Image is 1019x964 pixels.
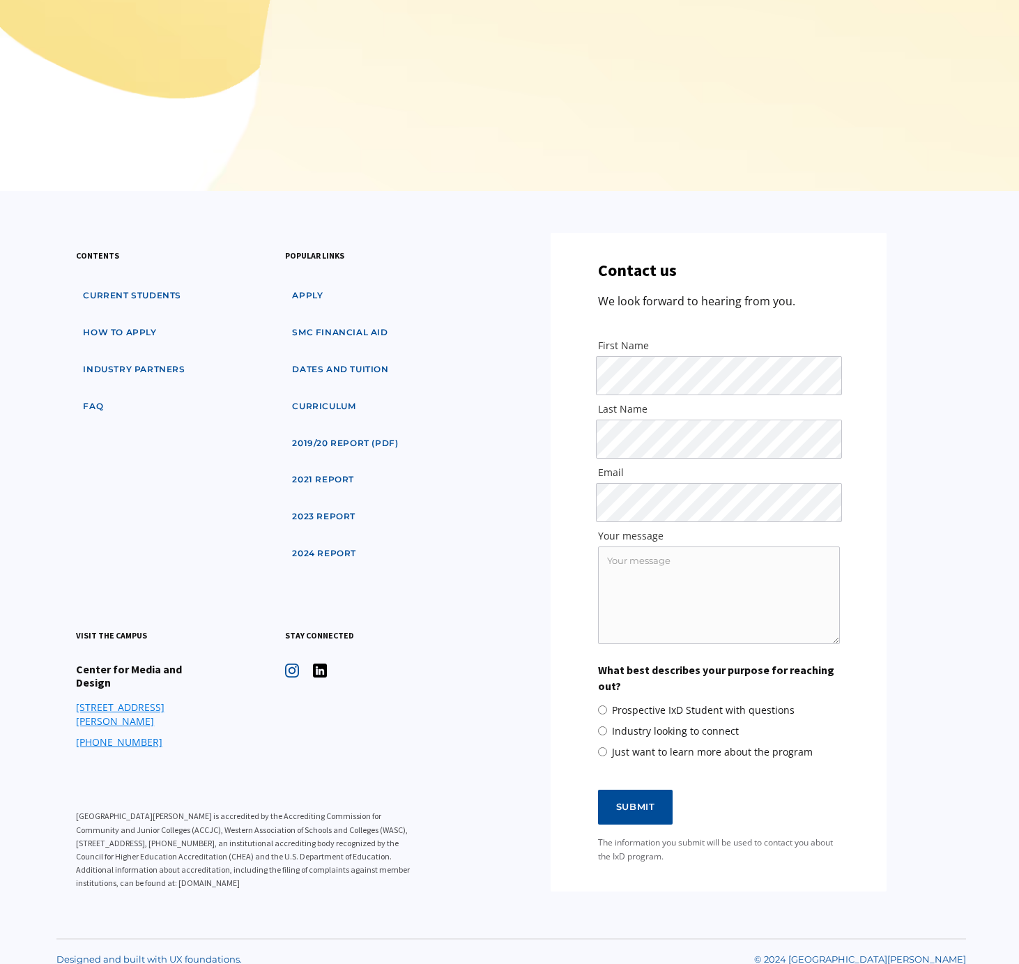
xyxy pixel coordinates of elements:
[285,504,362,530] a: 2023 Report
[76,735,162,749] a: [PHONE_NUMBER]
[285,664,299,678] img: icon - instagram
[612,745,813,759] span: Just want to learn more about the program
[598,261,677,281] h3: Contact us
[285,467,361,493] a: 2021 Report
[598,836,840,864] div: The information you submit will be used to contact you about the IxD program.
[612,703,795,717] span: Prospective IxD Student with questions
[285,320,394,346] a: SMC financial aid
[76,629,147,642] h3: visit the campus
[598,747,607,756] input: Just want to learn more about the program
[76,283,188,309] a: Current students
[598,726,607,735] input: Industry looking to connect
[612,724,739,738] span: Industry looking to connect
[598,466,840,480] label: Email
[285,283,330,309] a: apply
[76,809,424,889] p: [GEOGRAPHIC_DATA][PERSON_NAME] is accredited by the Accrediting Commission for Community and Juni...
[76,663,215,689] h4: Center for Media and Design
[598,662,840,694] label: What best describes your purpose for reaching out?
[598,292,795,311] p: We look forward to hearing from you.
[313,664,327,678] img: icon - instagram
[598,705,607,714] input: Prospective IxD Student with questions
[76,320,163,346] a: how to apply
[285,394,362,420] a: curriculum
[76,701,215,728] a: [STREET_ADDRESS][PERSON_NAME]
[76,249,119,262] h3: contents
[76,357,192,383] a: industry partners
[598,790,673,825] input: Submit
[76,394,110,420] a: faq
[285,541,363,567] a: 2024 Report
[285,357,395,383] a: dates and tuition
[598,339,840,353] label: First Name
[285,629,354,642] h3: stay connected
[598,402,840,416] label: Last Name
[567,261,870,863] form: SMC IxD Website Contact Form - Footer
[598,529,840,543] label: Your message
[285,431,405,457] a: 2019/20 Report (pdf)
[285,249,344,262] h3: popular links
